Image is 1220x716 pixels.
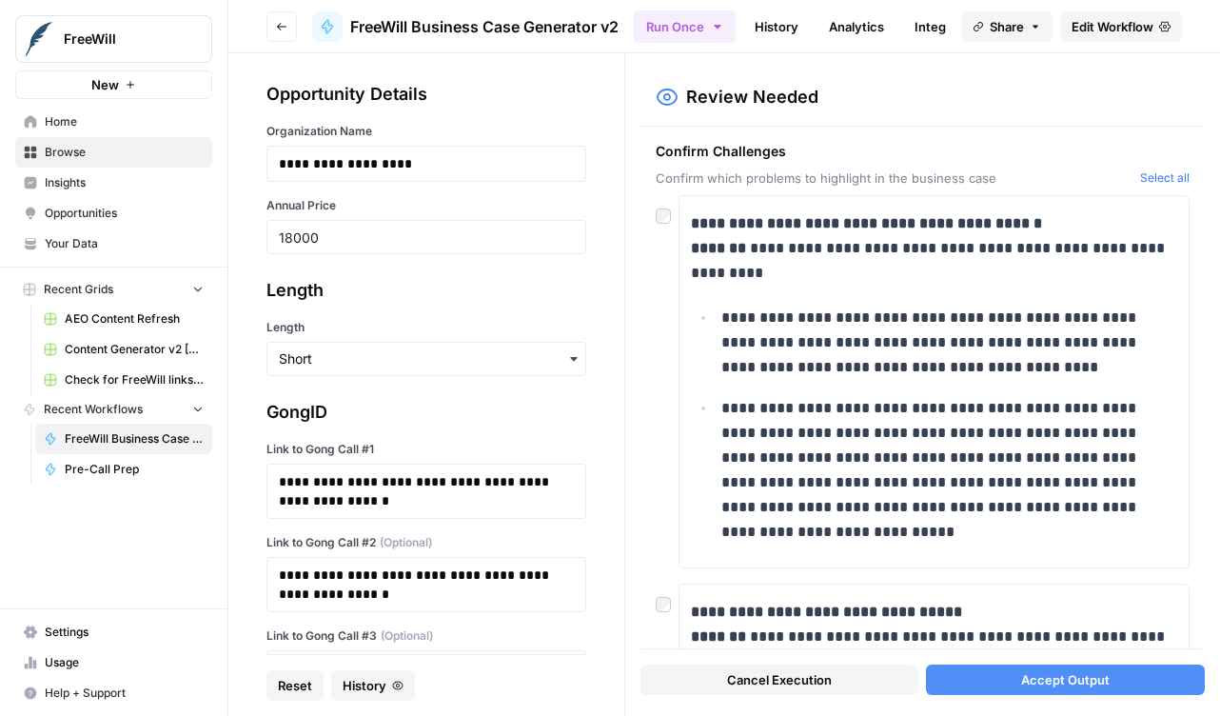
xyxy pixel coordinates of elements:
span: Confirm which problems to highlight in the business case [656,169,1132,188]
button: History [331,670,415,701]
span: History [343,676,386,695]
button: Workspace: FreeWill [15,15,212,63]
label: Link to Gong Call #1 [266,441,586,458]
span: Reset [278,676,312,695]
button: Help + Support [15,678,212,708]
span: Home [45,113,204,130]
a: Usage [15,647,212,678]
span: Your Data [45,235,204,252]
span: Settings [45,624,204,641]
a: Home [15,107,212,137]
button: Reset [266,670,324,701]
span: Help + Support [45,685,204,702]
span: Insights [45,174,204,191]
button: Cancel Execution [640,665,919,695]
span: Check for FreeWill links on partner's external website [65,371,204,388]
a: Check for FreeWill links on partner's external website [35,365,212,395]
span: Opportunities [45,205,204,222]
span: Edit Workflow [1072,17,1153,36]
span: Usage [45,654,204,671]
span: New [91,75,119,94]
a: Insights [15,168,212,198]
div: Length [266,277,586,304]
span: Accept Output [1021,670,1110,689]
input: Short [279,349,574,368]
span: Share [990,17,1024,36]
a: Pre-Call Prep [35,454,212,485]
a: Opportunities [15,198,212,229]
span: FreeWill Business Case Generator v2 [65,430,204,447]
button: New [15,70,212,99]
span: FreeWill [64,30,179,49]
a: FreeWill Business Case Generator v2 [312,11,619,42]
span: Pre-Call Prep [65,461,204,478]
span: Recent Grids [44,281,113,298]
span: Confirm Challenges [656,142,1132,161]
label: Organization Name [266,123,586,140]
h2: Review Needed [686,84,818,110]
button: Share [961,11,1053,42]
span: Recent Workflows [44,401,143,418]
span: FreeWill Business Case Generator v2 [350,15,619,38]
img: FreeWill Logo [22,22,56,56]
span: Content Generator v2 [DRAFT] Test [65,341,204,358]
a: Content Generator v2 [DRAFT] Test [35,334,212,365]
a: Integrate [903,11,981,42]
a: Browse [15,137,212,168]
span: Cancel Execution [727,670,832,689]
label: Link to Gong Call #2 [266,534,586,551]
button: Accept Output [926,665,1205,695]
a: Settings [15,617,212,647]
label: Annual Price [266,197,586,214]
a: AEO Content Refresh [35,304,212,334]
a: Edit Workflow [1060,11,1182,42]
a: History [743,11,810,42]
span: (Optional) [380,534,432,551]
label: Link to Gong Call #3 [266,627,586,645]
button: Recent Workflows [15,395,212,424]
a: Analytics [817,11,895,42]
div: GongID [266,399,586,426]
span: AEO Content Refresh [65,310,204,328]
span: Browse [45,144,204,161]
label: Length [266,319,586,336]
a: FreeWill Business Case Generator v2 [35,424,212,454]
button: Run Once [634,10,736,43]
a: Your Data [15,229,212,259]
span: (Optional) [381,627,433,645]
button: Select all [1140,169,1190,188]
div: Opportunity Details [266,81,586,108]
button: Recent Grids [15,275,212,304]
